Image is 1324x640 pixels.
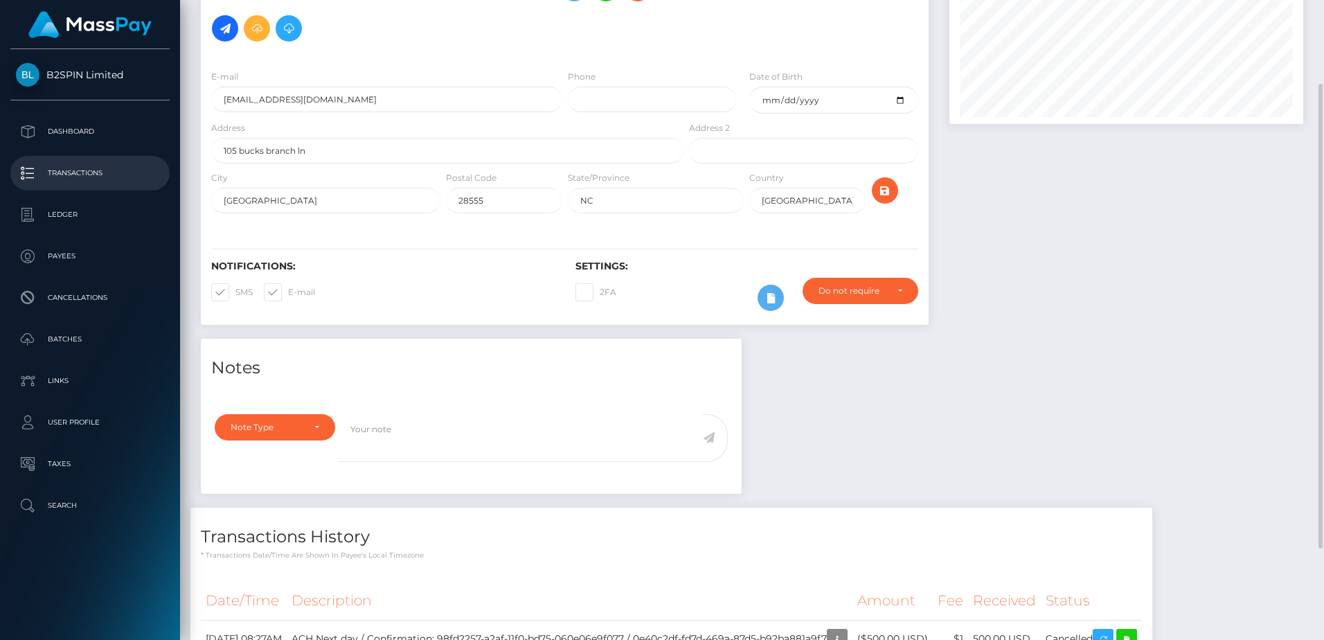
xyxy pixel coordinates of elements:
div: Do not require [818,285,886,296]
button: Note Type [215,414,335,441]
a: User Profile [10,405,170,440]
label: Address 2 [689,122,730,134]
a: Initiate Payout [212,15,238,42]
a: Batches [10,322,170,357]
img: B2SPIN Limited [16,63,39,87]
label: E-mail [211,71,238,83]
th: Fee [933,582,968,620]
p: User Profile [16,412,164,433]
a: Search [10,488,170,523]
a: Taxes [10,447,170,481]
a: Transactions [10,156,170,190]
label: State/Province [568,172,629,184]
label: Postal Code [446,172,496,184]
th: Received [968,582,1041,620]
img: MassPay Logo [28,11,152,38]
th: Amount [852,582,933,620]
th: Status [1041,582,1142,620]
a: Ledger [10,197,170,232]
label: Country [749,172,784,184]
label: SMS [211,283,253,301]
h6: Settings: [575,260,919,272]
th: Description [287,582,852,620]
label: Phone [568,71,596,83]
h6: Notifications: [211,260,555,272]
h4: Notes [211,356,731,380]
p: Search [16,495,164,516]
label: City [211,172,228,184]
p: Links [16,371,164,391]
p: Transactions [16,163,164,184]
th: Date/Time [201,582,287,620]
p: Taxes [16,454,164,474]
button: Do not require [803,278,918,304]
p: Cancellations [16,287,164,308]
label: 2FA [575,283,616,301]
span: B2SPIN Limited [10,69,170,81]
label: Date of Birth [749,71,803,83]
a: Dashboard [10,114,170,149]
p: * Transactions date/time are shown in payee's local timezone [201,550,1142,560]
label: Address [211,122,245,134]
a: Payees [10,239,170,274]
p: Batches [16,329,164,350]
label: E-mail [264,283,315,301]
div: Note Type [231,422,303,433]
a: Cancellations [10,281,170,315]
h4: Transactions History [201,525,1142,549]
p: Dashboard [16,121,164,142]
p: Ledger [16,204,164,225]
a: Links [10,364,170,398]
p: Payees [16,246,164,267]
